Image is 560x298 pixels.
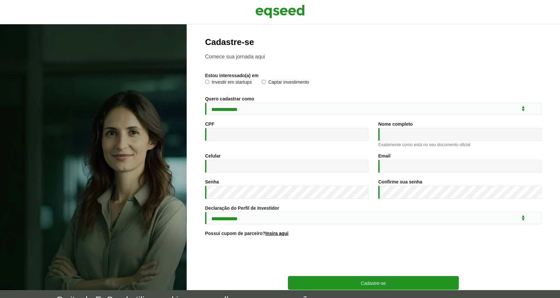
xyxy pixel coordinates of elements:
label: Quero cadastrar como [205,96,254,101]
label: Investir em startups [205,80,252,86]
label: Celular [205,154,221,158]
div: Exatamente como está no seu documento oficial [378,142,542,147]
p: Comece sua jornada aqui [205,53,542,60]
label: Declaração do Perfil de Investidor [205,206,279,210]
label: Email [378,154,390,158]
label: Possui cupom de parceiro? [205,231,289,236]
input: Investir em startups [205,80,209,84]
img: EqSeed Logo [255,3,305,20]
h2: Cadastre-se [205,37,542,47]
button: Cadastre-se [288,276,459,290]
input: Captar investimento [262,80,266,84]
label: Senha [205,180,219,184]
label: Nome completo [378,122,413,126]
label: CPF [205,122,214,126]
label: Estou interessado(a) em [205,73,259,78]
a: Insira aqui [266,231,289,236]
iframe: reCAPTCHA [323,244,423,269]
label: Captar investimento [262,80,309,86]
label: Confirme sua senha [378,180,422,184]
